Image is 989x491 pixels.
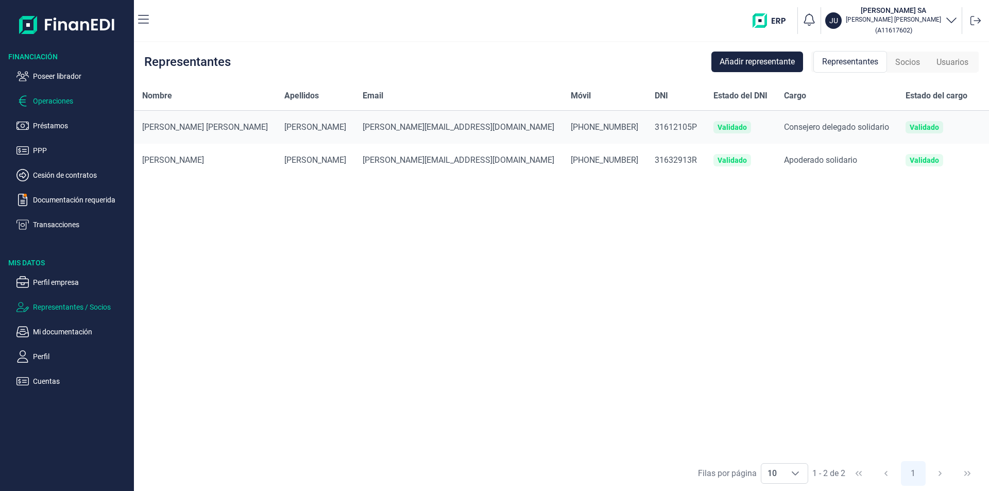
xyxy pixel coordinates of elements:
[16,194,130,206] button: Documentación requerida
[16,120,130,132] button: Préstamos
[19,8,115,41] img: Logo de aplicación
[284,155,346,165] span: [PERSON_NAME]
[783,464,808,483] div: Choose
[761,464,783,483] span: 10
[928,461,952,486] button: Next Page
[363,155,554,165] span: [PERSON_NAME][EMAIL_ADDRESS][DOMAIN_NAME]
[142,122,268,132] span: [PERSON_NAME] [PERSON_NAME]
[571,155,638,165] span: [PHONE_NUMBER]
[822,56,878,68] span: Representantes
[655,122,697,132] span: 31612105P
[571,90,591,102] span: Móvil
[33,301,130,313] p: Representantes / Socios
[33,144,130,157] p: PPP
[784,122,889,132] span: Consejero delegado solidario
[284,122,346,132] span: [PERSON_NAME]
[33,70,130,82] p: Poseer librador
[846,461,871,486] button: First Page
[875,26,912,34] small: Copiar cif
[33,276,130,289] p: Perfil empresa
[16,70,130,82] button: Poseer librador
[813,51,887,73] div: Representantes
[16,218,130,231] button: Transacciones
[812,469,845,478] span: 1 - 2 de 2
[142,155,204,165] span: [PERSON_NAME]
[16,276,130,289] button: Perfil empresa
[895,56,920,69] span: Socios
[928,52,977,73] div: Usuarios
[846,15,941,24] p: [PERSON_NAME] [PERSON_NAME]
[936,56,968,69] span: Usuarios
[363,90,383,102] span: Email
[829,15,838,26] p: JU
[718,123,747,131] div: Validado
[33,218,130,231] p: Transacciones
[906,90,967,102] span: Estado del cargo
[784,155,857,165] span: Apoderado solidario
[16,169,130,181] button: Cesión de contratos
[144,56,231,68] div: Representantes
[16,375,130,387] button: Cuentas
[33,169,130,181] p: Cesión de contratos
[16,144,130,157] button: PPP
[571,122,638,132] span: [PHONE_NUMBER]
[655,90,668,102] span: DNI
[910,123,939,131] div: Validado
[16,301,130,313] button: Representantes / Socios
[33,350,130,363] p: Perfil
[33,375,130,387] p: Cuentas
[16,350,130,363] button: Perfil
[33,95,130,107] p: Operaciones
[16,326,130,338] button: Mi documentación
[284,90,319,102] span: Apellidos
[655,155,697,165] span: 31632913R
[711,52,803,72] button: Añadir representante
[887,52,928,73] div: Socios
[698,467,757,480] div: Filas por página
[33,326,130,338] p: Mi documentación
[910,156,939,164] div: Validado
[718,156,747,164] div: Validado
[142,90,172,102] span: Nombre
[825,5,958,36] button: JU[PERSON_NAME] SA[PERSON_NAME] [PERSON_NAME](A11617602)
[363,122,554,132] span: [PERSON_NAME][EMAIL_ADDRESS][DOMAIN_NAME]
[874,461,898,486] button: Previous Page
[846,5,941,15] h3: [PERSON_NAME] SA
[720,56,795,68] span: Añadir representante
[33,194,130,206] p: Documentación requerida
[16,95,130,107] button: Operaciones
[713,90,768,102] span: Estado del DNI
[753,13,793,28] img: erp
[955,461,980,486] button: Last Page
[901,461,926,486] button: Page 1
[784,90,806,102] span: Cargo
[33,120,130,132] p: Préstamos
